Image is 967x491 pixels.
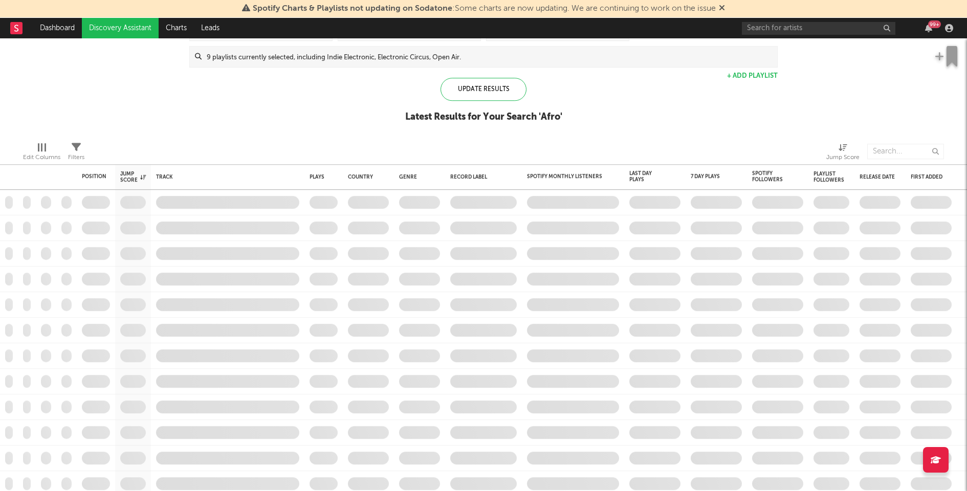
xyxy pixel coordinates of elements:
div: Spotify Followers [752,170,788,183]
div: Filters [68,151,84,164]
div: Release Date [860,174,895,180]
button: + Add Playlist [727,73,778,79]
div: Record Label [450,174,512,180]
input: Search... [867,144,944,159]
div: First Added [911,174,947,180]
div: Latest Results for Your Search ' Afro ' [405,111,562,123]
div: Filters [68,139,84,168]
input: Search for artists [742,22,895,35]
div: 99 + [928,20,941,28]
div: Edit Columns [23,139,60,168]
div: Jump Score [120,171,146,183]
div: Jump Score [826,151,860,164]
a: Charts [159,18,194,38]
div: 7 Day Plays [691,173,727,180]
div: Edit Columns [23,151,60,164]
div: Position [82,173,106,180]
button: 99+ [925,24,932,32]
input: 9 playlists currently selected, including Indie Electronic, Electronic Circus, Open Air. [202,47,777,67]
div: Jump Score [826,139,860,168]
a: Discovery Assistant [82,18,159,38]
span: Dismiss [719,5,725,13]
a: Leads [194,18,227,38]
div: Track [156,174,294,180]
div: Plays [310,174,324,180]
div: Update Results [441,78,526,101]
div: Genre [399,174,435,180]
span: Spotify Charts & Playlists not updating on Sodatone [253,5,452,13]
div: Spotify Monthly Listeners [527,173,604,180]
div: Playlist Followers [814,171,844,183]
div: Last Day Plays [629,170,665,183]
span: : Some charts are now updating. We are continuing to work on the issue [253,5,716,13]
a: Dashboard [33,18,82,38]
div: Country [348,174,384,180]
